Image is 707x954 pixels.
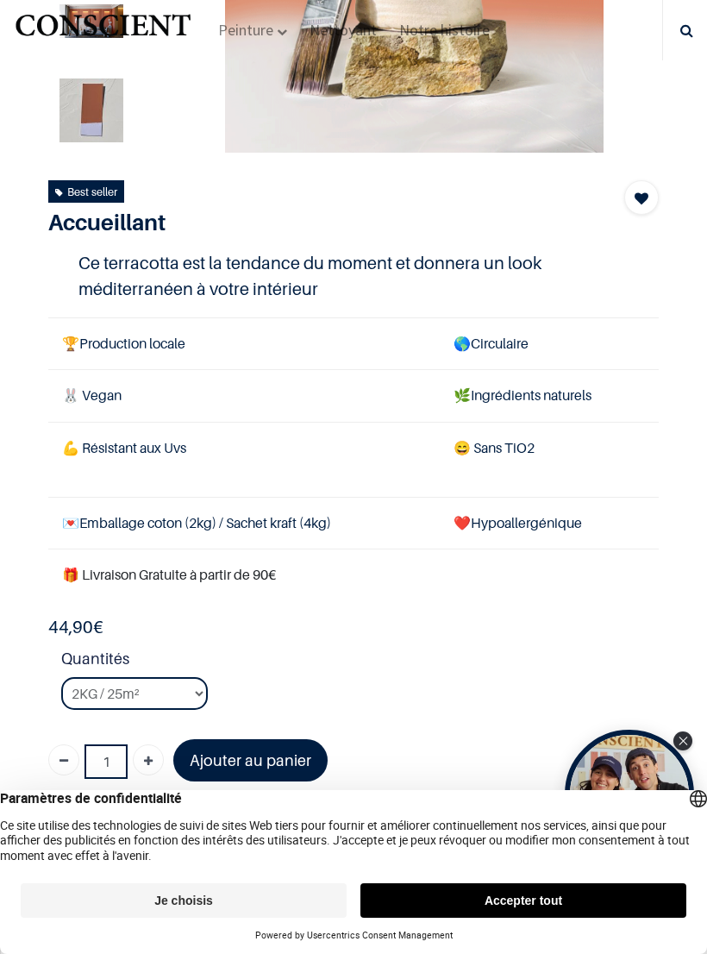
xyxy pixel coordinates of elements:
td: Ingrédients naturels [440,370,659,422]
span: 💪 Résistant aux Uvs [62,439,186,456]
span: 44,90 [48,617,93,637]
img: Conscient [13,8,193,53]
span: 🌿 [454,386,471,404]
td: Emballage coton (2kg) / Sachet kraft (4kg) [48,497,440,549]
strong: Quantités [61,647,659,677]
img: Product image [59,78,123,142]
h4: Ce terracotta est la tendance du moment et donnera un look méditerranéen à votre intérieur [78,250,628,302]
td: Circulaire [440,318,659,370]
div: Open Tolstoy [565,730,694,859]
div: Tolstoy bubble widget [565,730,694,859]
div: Best seller [55,182,117,201]
a: Ajouter [133,744,164,775]
b: € [48,617,103,637]
a: Ajouter au panier [173,739,328,781]
span: 🌎 [454,335,471,352]
div: Close Tolstoy widget [673,731,692,750]
a: Supprimer [48,744,79,775]
td: Production locale [48,318,440,370]
span: 🐰 Vegan [62,386,122,404]
td: ans TiO2 [440,422,659,497]
font: 🎁 Livraison Gratuite à partir de 90€ [62,566,276,583]
div: Open Tolstoy widget [565,730,694,859]
a: Logo of Conscient [13,8,193,53]
span: Notre histoire [399,20,490,40]
h1: Accueillant [48,210,567,236]
span: 😄 S [454,439,481,456]
td: ❤️Hypoallergénique [440,497,659,549]
span: 💌 [62,514,79,531]
span: Peinture [218,20,273,40]
span: 🏆 [62,335,79,352]
button: Add to wishlist [624,180,659,215]
span: Add to wishlist [635,188,648,209]
span: Nettoyant [310,20,377,40]
button: Open chat widget [15,15,66,66]
font: Ajouter au panier [190,751,311,769]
